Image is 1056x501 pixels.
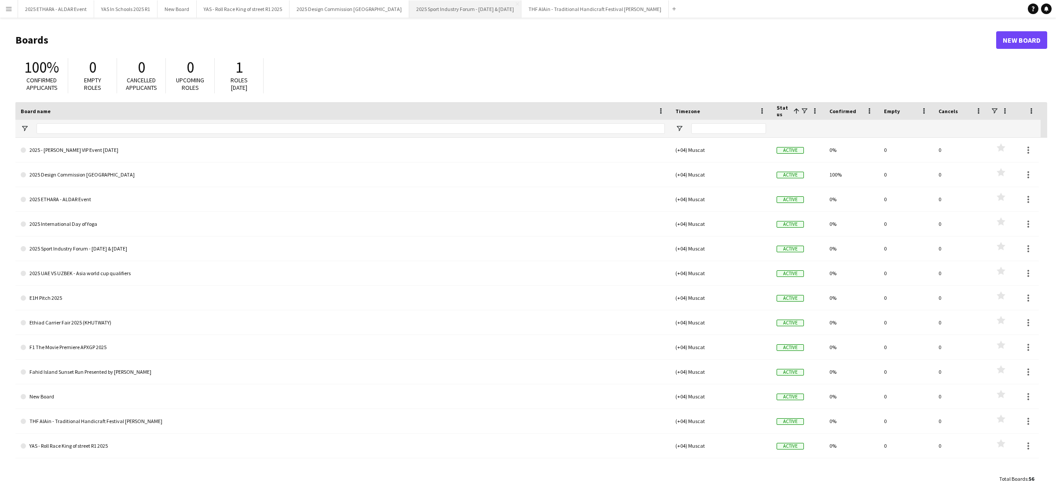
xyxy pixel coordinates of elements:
[670,335,771,359] div: (+04) Muscat
[777,295,804,302] span: Active
[933,162,988,187] div: 0
[933,384,988,409] div: 0
[777,394,804,400] span: Active
[94,0,158,18] button: YAS In Schools 2025 R1
[21,236,665,261] a: 2025 Sport Industry Forum - [DATE] & [DATE]
[176,76,204,92] span: Upcoming roles
[21,360,665,384] a: Fahid Island Sunset Run Presented by [PERSON_NAME]
[138,58,145,77] span: 0
[777,196,804,203] span: Active
[1029,475,1034,482] span: 56
[933,310,988,335] div: 0
[829,108,856,114] span: Confirmed
[879,335,933,359] div: 0
[824,360,879,384] div: 0%
[933,458,988,483] div: 0
[824,261,879,285] div: 0%
[409,0,521,18] button: 2025 Sport Industry Forum - [DATE] & [DATE]
[89,58,96,77] span: 0
[777,320,804,326] span: Active
[879,360,933,384] div: 0
[21,108,51,114] span: Board name
[777,344,804,351] span: Active
[879,236,933,261] div: 0
[197,0,290,18] button: YAS - Roll Race King of street R1 2025
[777,246,804,252] span: Active
[824,458,879,483] div: 0%
[824,434,879,458] div: 0%
[824,286,879,310] div: 0%
[670,434,771,458] div: (+04) Muscat
[879,162,933,187] div: 0
[879,187,933,211] div: 0
[18,0,94,18] button: 2025 ETHARA - ALDAR Event
[24,58,59,77] span: 100%
[231,76,248,92] span: Roles [DATE]
[670,236,771,261] div: (+04) Muscat
[824,384,879,409] div: 0%
[675,108,700,114] span: Timezone
[21,138,665,162] a: 2025 - [PERSON_NAME] VIP Event [DATE]
[670,187,771,211] div: (+04) Muscat
[37,123,665,134] input: Board name Filter Input
[670,458,771,483] div: (+04) Muscat
[933,138,988,162] div: 0
[21,458,665,483] a: YAS In Schools 2025 R1
[21,409,665,434] a: THF AlAin - Traditional Handicraft Festival [PERSON_NAME]
[21,162,665,187] a: 2025 Design Commission [GEOGRAPHIC_DATA]
[933,212,988,236] div: 0
[21,384,665,409] a: New Board
[996,31,1047,49] a: New Board
[999,470,1034,487] div: :
[824,236,879,261] div: 0%
[777,104,790,118] span: Status
[126,76,157,92] span: Cancelled applicants
[777,443,804,449] span: Active
[933,187,988,211] div: 0
[824,187,879,211] div: 0%
[26,76,58,92] span: Confirmed applicants
[933,286,988,310] div: 0
[158,0,197,18] button: New Board
[933,236,988,261] div: 0
[933,360,988,384] div: 0
[21,310,665,335] a: Ethiad Carrier Fair 2025 (KHUTWATY)
[933,434,988,458] div: 0
[824,162,879,187] div: 100%
[777,172,804,178] span: Active
[21,125,29,133] button: Open Filter Menu
[933,335,988,359] div: 0
[21,212,665,236] a: 2025 International Day of Yoga
[884,108,900,114] span: Empty
[879,261,933,285] div: 0
[290,0,409,18] button: 2025 Design Commission [GEOGRAPHIC_DATA]
[21,434,665,458] a: YAS - Roll Race King of street R1 2025
[777,270,804,277] span: Active
[879,138,933,162] div: 0
[777,147,804,154] span: Active
[675,125,683,133] button: Open Filter Menu
[879,212,933,236] div: 0
[777,418,804,425] span: Active
[879,310,933,335] div: 0
[879,286,933,310] div: 0
[824,310,879,335] div: 0%
[670,212,771,236] div: (+04) Muscat
[670,162,771,187] div: (+04) Muscat
[670,360,771,384] div: (+04) Muscat
[235,58,243,77] span: 1
[777,221,804,228] span: Active
[670,261,771,285] div: (+04) Muscat
[15,33,996,47] h1: Boards
[670,409,771,433] div: (+04) Muscat
[670,138,771,162] div: (+04) Muscat
[21,286,665,310] a: E1H Pitch 2025
[21,335,665,360] a: F1 The Movie Premiere APXGP 2025
[879,384,933,409] div: 0
[670,384,771,409] div: (+04) Muscat
[670,286,771,310] div: (+04) Muscat
[933,261,988,285] div: 0
[824,212,879,236] div: 0%
[187,58,194,77] span: 0
[670,310,771,335] div: (+04) Muscat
